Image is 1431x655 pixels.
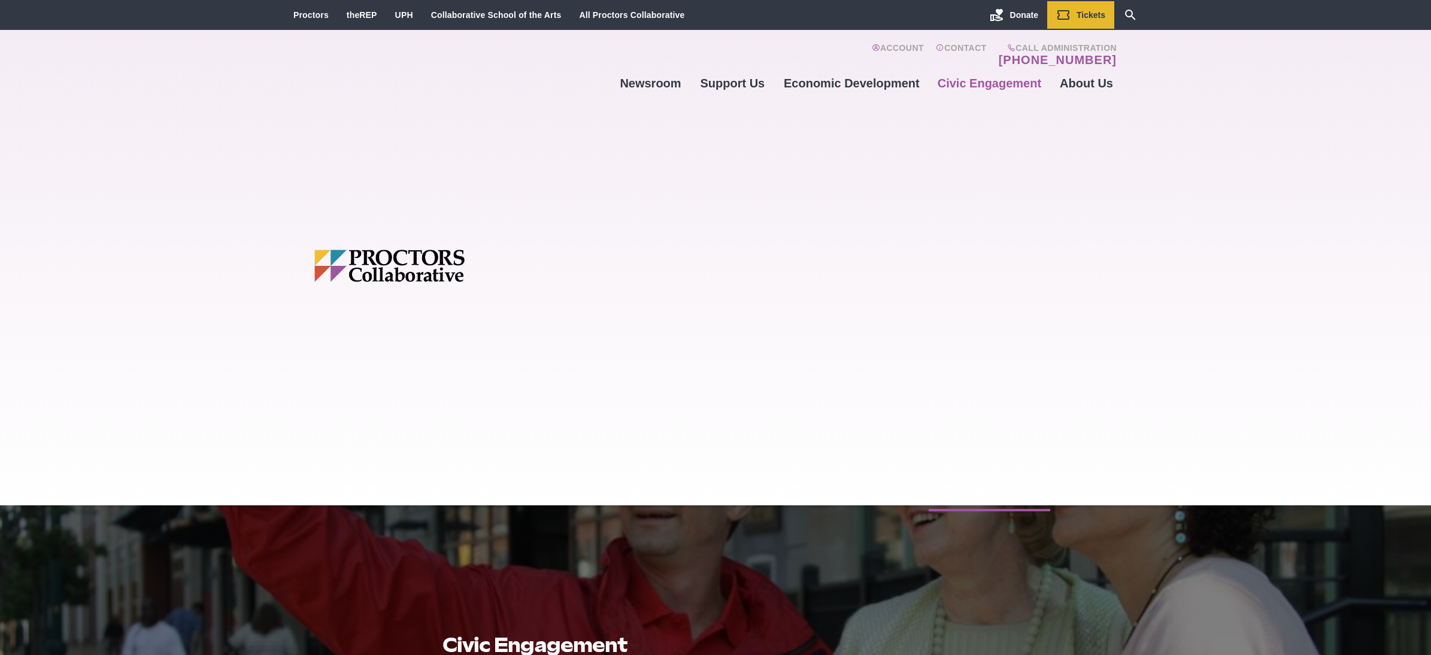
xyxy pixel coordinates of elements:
a: Economic Development [775,67,929,99]
a: Tickets [1047,1,1114,29]
a: Contact [936,43,987,67]
a: Proctors [293,10,329,20]
a: theREP [347,10,377,20]
span: Donate [1010,10,1038,20]
a: Donate [981,1,1047,29]
a: [PHONE_NUMBER] [999,53,1117,67]
a: UPH [395,10,413,20]
a: Civic Engagement [929,67,1050,99]
a: All Proctors Collaborative [579,10,684,20]
a: Support Us [690,67,775,99]
a: About Us [1050,67,1123,99]
a: Search [1114,1,1147,29]
span: Tickets [1077,10,1105,20]
a: Collaborative School of the Arts [431,10,562,20]
a: Newsroom [611,67,690,99]
span: Call Administration [995,43,1117,53]
a: Account [872,43,924,67]
img: Proctors logo [314,250,557,282]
